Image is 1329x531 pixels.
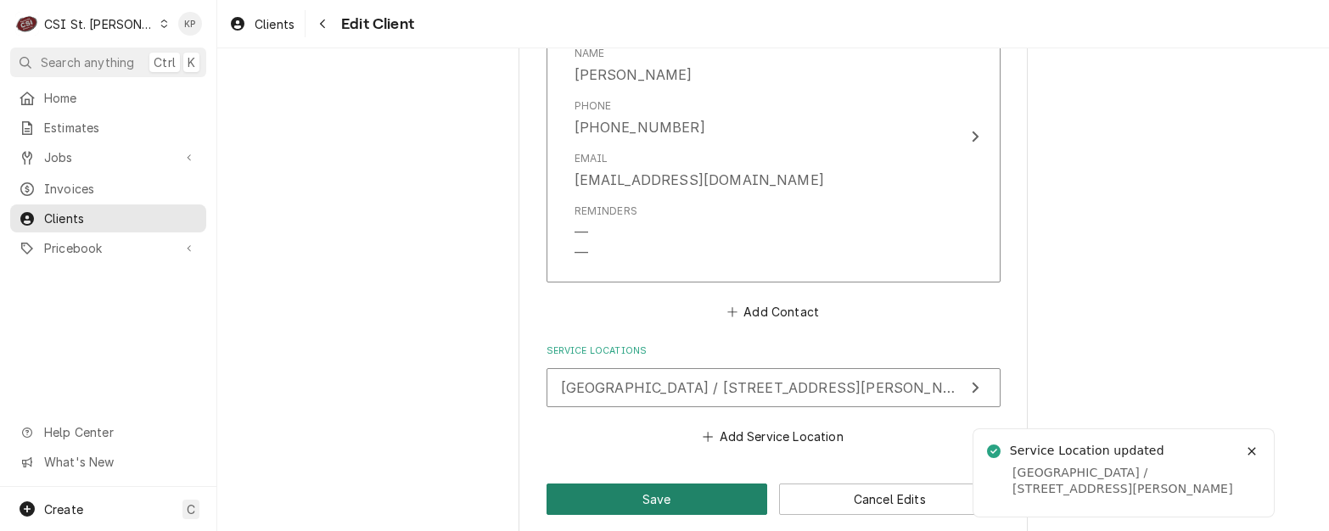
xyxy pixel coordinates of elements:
span: Help Center [44,423,196,441]
div: [GEOGRAPHIC_DATA] / [STREET_ADDRESS][PERSON_NAME] [1012,465,1235,498]
a: Go to Help Center [10,418,206,446]
div: Button Group Row [547,483,1001,515]
a: Home [10,84,206,112]
button: Search anythingCtrlK [10,48,206,77]
button: Navigate back [309,10,336,37]
span: Search anything [41,53,134,71]
div: Email [575,151,824,190]
div: Service Locations [547,344,1001,448]
span: Clients [44,210,198,227]
span: Create [44,502,83,517]
div: Phone [575,98,612,114]
div: Email [575,151,608,166]
div: — [575,222,588,243]
span: Jobs [44,148,172,166]
label: Service Locations [547,344,1001,358]
span: Estimates [44,119,198,137]
button: Add Service Location [700,424,846,448]
div: Phone [575,98,705,137]
div: Reminders [575,204,637,219]
span: [GEOGRAPHIC_DATA] / [STREET_ADDRESS][PERSON_NAME] [561,379,979,396]
div: CSI St. Louis's Avatar [15,12,39,36]
a: Invoices [10,175,206,203]
span: Home [44,89,198,107]
button: Cancel Edits [779,483,1001,515]
span: Pricebook [44,239,172,257]
div: [PERSON_NAME] [575,64,693,85]
div: — [575,243,588,263]
div: Name [575,46,693,85]
div: Kym Parson's Avatar [178,12,202,36]
a: Go to Jobs [10,143,206,171]
div: Service Location updated [1010,442,1167,460]
a: Go to Pricebook [10,234,206,262]
div: CSI St. [PERSON_NAME] [44,15,154,33]
div: KP [178,12,202,36]
a: Go to What's New [10,448,206,476]
span: Clients [255,15,294,33]
span: Edit Client [336,13,414,36]
div: Reminders [575,204,637,263]
div: [EMAIL_ADDRESS][DOMAIN_NAME] [575,170,824,190]
span: K [188,53,195,71]
div: [PHONE_NUMBER] [575,117,705,137]
span: Invoices [44,180,198,198]
span: C [187,500,195,518]
button: Update Service Location [547,368,1001,407]
div: Button Group [547,483,1001,515]
button: Save [547,483,768,515]
a: Clients [10,204,206,232]
a: Clients [222,10,301,38]
span: Ctrl [154,53,176,71]
a: Estimates [10,114,206,142]
div: Name [575,46,605,61]
button: Add Contact [724,300,822,324]
span: What's New [44,453,196,471]
div: C [15,12,39,36]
